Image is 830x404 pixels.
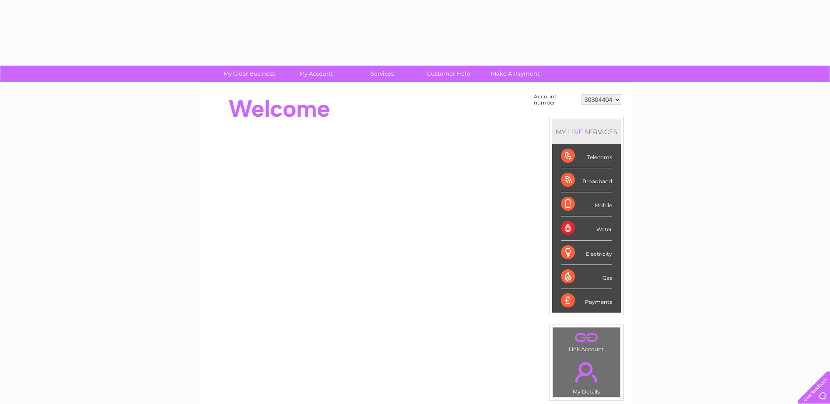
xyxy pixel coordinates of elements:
a: . [555,357,618,387]
a: My Account [280,66,352,82]
a: Customer Help [413,66,485,82]
div: Mobile [561,192,612,216]
div: Water [561,216,612,240]
div: MY SERVICES [552,119,621,144]
div: Telecoms [561,144,612,168]
td: Link Account [553,327,620,355]
td: My Details [553,355,620,397]
a: . [555,330,618,345]
td: Account number [532,91,579,108]
a: Services [346,66,418,82]
div: Broadband [561,168,612,192]
div: Electricity [561,241,612,265]
div: Payments [561,289,612,313]
div: Gas [561,265,612,289]
a: Make A Payment [479,66,551,82]
a: My Clear Business [213,66,285,82]
div: LIVE [566,128,585,136]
